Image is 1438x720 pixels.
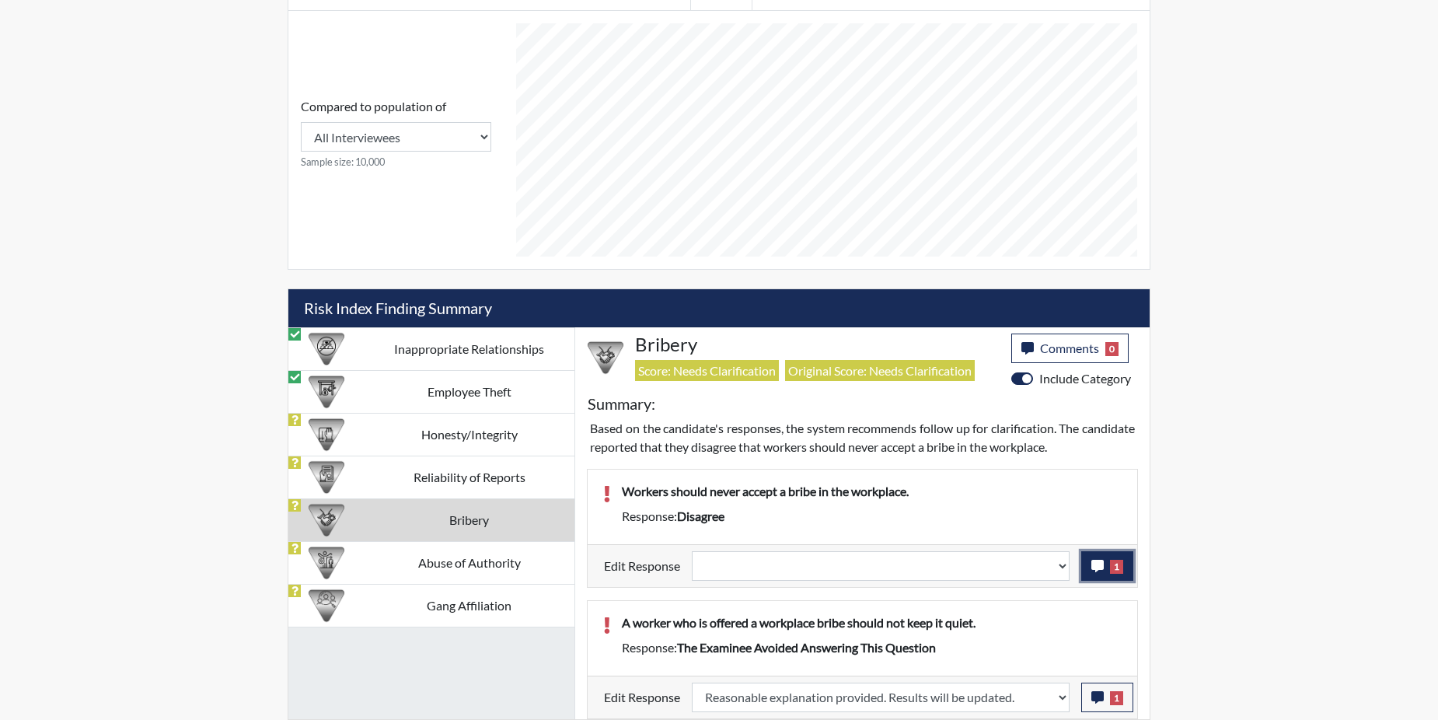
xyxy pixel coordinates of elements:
td: Gang Affiliation [364,584,574,627]
button: Comments0 [1011,334,1129,363]
span: Score: Needs Clarification [635,360,779,381]
button: 1 [1081,551,1133,581]
div: Response: [610,507,1133,526]
h5: Summary: [588,394,655,413]
h5: Risk Index Finding Summary [288,289,1150,327]
img: CATEGORY%20ICON-11.a5f294f4.png [309,417,344,453]
td: Reliability of Reports [364,456,574,498]
div: Consistency Score comparison among population [301,97,491,170]
label: Edit Response [604,683,680,712]
p: A worker who is offered a workplace bribe should not keep it quiet. [622,613,1122,632]
img: CATEGORY%20ICON-03.c5611939.png [309,502,344,538]
span: Comments [1040,341,1099,355]
span: 1 [1110,560,1123,574]
span: Original Score: Needs Clarification [785,360,975,381]
div: Response: [610,638,1133,657]
h4: Bribery [635,334,1000,356]
p: Based on the candidate's responses, the system recommends follow up for clarification. The candid... [590,419,1135,456]
img: CATEGORY%20ICON-20.4a32fe39.png [309,460,344,495]
span: The examinee avoided answering this question [677,640,936,655]
img: CATEGORY%20ICON-14.139f8ef7.png [309,331,344,367]
p: Workers should never accept a bribe in the workplace. [622,482,1122,501]
span: 0 [1105,342,1119,356]
img: CATEGORY%20ICON-01.94e51fac.png [309,545,344,581]
td: Honesty/Integrity [364,413,574,456]
td: Abuse of Authority [364,541,574,584]
td: Inappropriate Relationships [364,327,574,370]
div: Update the test taker's response, the change might impact the score [680,551,1081,581]
img: CATEGORY%20ICON-03.c5611939.png [588,340,623,376]
small: Sample size: 10,000 [301,155,491,170]
img: CATEGORY%20ICON-07.58b65e52.png [309,374,344,410]
span: 1 [1110,691,1123,705]
td: Bribery [364,498,574,541]
td: Employee Theft [364,370,574,413]
img: CATEGORY%20ICON-02.2c5dd649.png [309,588,344,624]
label: Include Category [1039,369,1131,388]
div: Update the test taker's response, the change might impact the score [680,683,1081,712]
button: 1 [1081,683,1133,712]
label: Edit Response [604,551,680,581]
label: Compared to population of [301,97,446,116]
span: disagree [677,509,724,523]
